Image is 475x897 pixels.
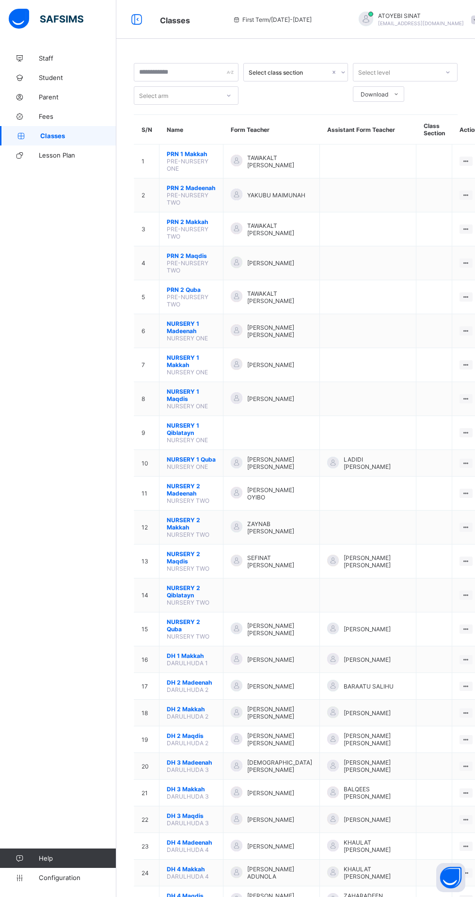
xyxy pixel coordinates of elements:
span: ZAYNAB [PERSON_NAME] [247,520,312,535]
span: NURSERY ONE [167,402,208,410]
img: safsims [9,9,83,29]
span: PRE-NURSERY TWO [167,259,208,274]
td: 11 [134,477,159,511]
span: PRN 2 Quba [167,286,216,293]
td: 10 [134,450,159,477]
span: Download [361,91,388,98]
td: 15 [134,612,159,646]
span: DARULHUDA 2 [167,739,208,747]
span: NURSERY ONE [167,335,208,342]
td: 3 [134,212,159,246]
span: [PERSON_NAME] [247,789,294,797]
td: 4 [134,246,159,280]
span: DARULHUDA 3 [167,793,209,800]
span: [PERSON_NAME] ADUNOLA [247,865,312,880]
span: [PERSON_NAME] [PERSON_NAME] [344,759,409,773]
span: DH 1 Makkah [167,652,216,659]
span: DARULHUDA 2 [167,686,208,693]
span: NURSERY TWO [167,531,209,538]
span: NURSERY 2 Makkah [167,516,216,531]
span: NURSERY ONE [167,463,208,470]
td: 12 [134,511,159,545]
span: PRE-NURSERY TWO [167,192,208,206]
span: NURSERY 1 Qiblatayn [167,422,216,436]
div: Select class section [249,69,330,76]
span: Classes [40,132,116,140]
th: Class Section [416,115,452,144]
span: DH 4 Madeenah [167,839,216,846]
span: NURSERY TWO [167,497,209,504]
span: [PERSON_NAME] [247,816,294,823]
span: [PERSON_NAME] [344,816,391,823]
span: NURSERY 2 Qiblatayn [167,584,216,599]
td: 9 [134,416,159,450]
span: PRE-NURSERY TWO [167,293,208,308]
td: 2 [134,178,159,212]
span: [PERSON_NAME] [PERSON_NAME] [247,324,312,338]
span: session/term information [233,16,312,23]
span: NURSERY 2 Quba [167,618,216,633]
span: NURSERY 1 Madeenah [167,320,216,335]
span: [PERSON_NAME] [PERSON_NAME] [247,732,312,747]
td: 24 [134,860,159,886]
span: [PERSON_NAME] OYIBO [247,486,312,501]
span: [PERSON_NAME] [247,683,294,690]
span: DH 3 Madeenah [167,759,216,766]
span: DARULHUDA 1 [167,659,208,667]
span: Student [39,74,116,81]
span: DARULHUDA 3 [167,819,209,827]
span: PRN 1 Makkah [167,150,216,158]
span: [EMAIL_ADDRESS][DOMAIN_NAME] [378,20,464,26]
span: [DEMOGRAPHIC_DATA][PERSON_NAME] [247,759,312,773]
td: 16 [134,646,159,673]
span: NURSERY ONE [167,368,208,376]
td: 23 [134,833,159,860]
span: NURSERY 1 Quba [167,456,216,463]
th: Assistant Form Teacher [320,115,416,144]
div: Select arm [139,86,168,105]
span: KHAULAT [PERSON_NAME] [344,839,409,853]
span: DH 3 Maqdis [167,812,216,819]
span: DARULHUDA 2 [167,713,208,720]
td: 20 [134,753,159,780]
span: NURSERY TWO [167,599,209,606]
span: [PERSON_NAME] [PERSON_NAME] [247,456,312,470]
span: [PERSON_NAME] [PERSON_NAME] [247,622,312,637]
span: [PERSON_NAME] [344,709,391,717]
span: NURSERY ONE [167,436,208,444]
span: PRN 2 Makkah [167,218,216,225]
span: [PERSON_NAME] [344,656,391,663]
span: NURSERY 1 Makkah [167,354,216,368]
span: YAKUBU MAIMUNAH [247,192,305,199]
span: [PERSON_NAME] [PERSON_NAME] [344,732,409,747]
span: Parent [39,93,116,101]
span: NURSERY 1 Maqdis [167,388,216,402]
span: [PERSON_NAME] [344,625,391,633]
td: 17 [134,673,159,700]
td: 14 [134,578,159,612]
span: PRE-NURSERY ONE [167,158,208,172]
span: KHAULAT [PERSON_NAME] [344,865,409,880]
span: TAWAKALT [PERSON_NAME] [247,154,312,169]
span: DH 4 Makkah [167,865,216,873]
span: Configuration [39,874,116,881]
span: BARAATU SALIHU [344,683,394,690]
span: [PERSON_NAME] [247,361,294,368]
td: 8 [134,382,159,416]
span: DH 3 Makkah [167,785,216,793]
span: NURSERY 2 Maqdis [167,550,216,565]
span: DARULHUDA 4 [167,873,209,880]
span: [PERSON_NAME] [247,395,294,402]
span: NURSERY TWO [167,565,209,572]
span: BALQEES [PERSON_NAME] [344,785,409,800]
span: [PERSON_NAME] [247,259,294,267]
span: Fees [39,112,116,120]
span: [PERSON_NAME] [PERSON_NAME] [247,705,312,720]
td: 18 [134,700,159,726]
span: Staff [39,54,116,62]
span: Help [39,854,116,862]
td: 19 [134,726,159,753]
span: LADIDI [PERSON_NAME] [344,456,409,470]
span: DH 2 Makkah [167,705,216,713]
th: Form Teacher [223,115,320,144]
